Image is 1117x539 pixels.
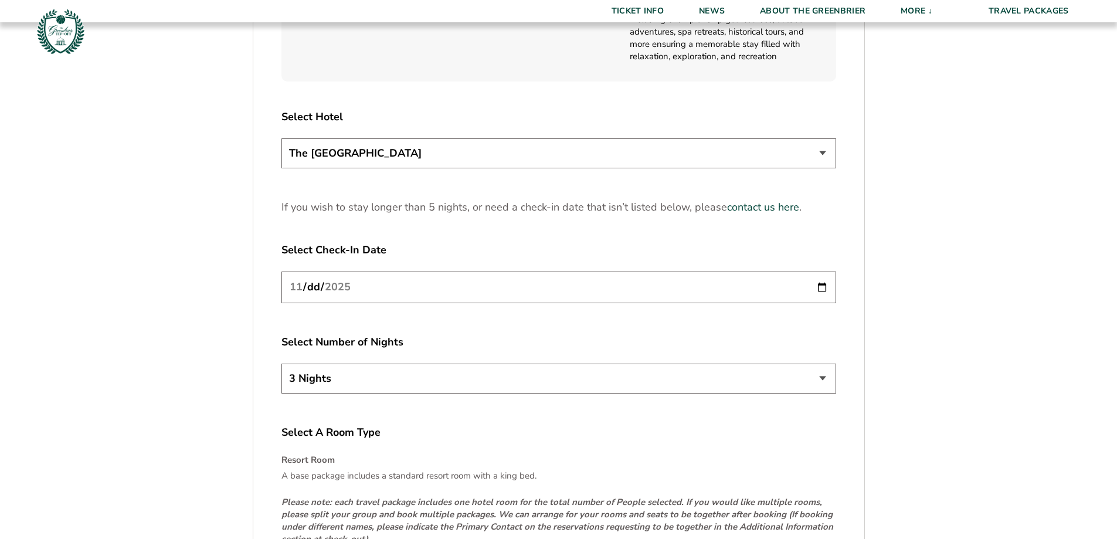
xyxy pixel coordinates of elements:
[727,200,799,215] a: contact us here
[281,110,836,124] label: Select Hotel
[281,425,836,440] label: Select A Room Type
[281,454,836,466] h4: Resort Room
[35,6,86,57] img: Greenbrier Tip-Off
[281,200,836,215] p: If you wish to stay longer than 5 nights, or need a check-in date that isn’t listed below, please .
[281,470,836,482] p: A base package includes a standard resort room with a king bed.
[281,243,836,257] label: Select Check-In Date
[281,335,836,350] label: Select Number of Nights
